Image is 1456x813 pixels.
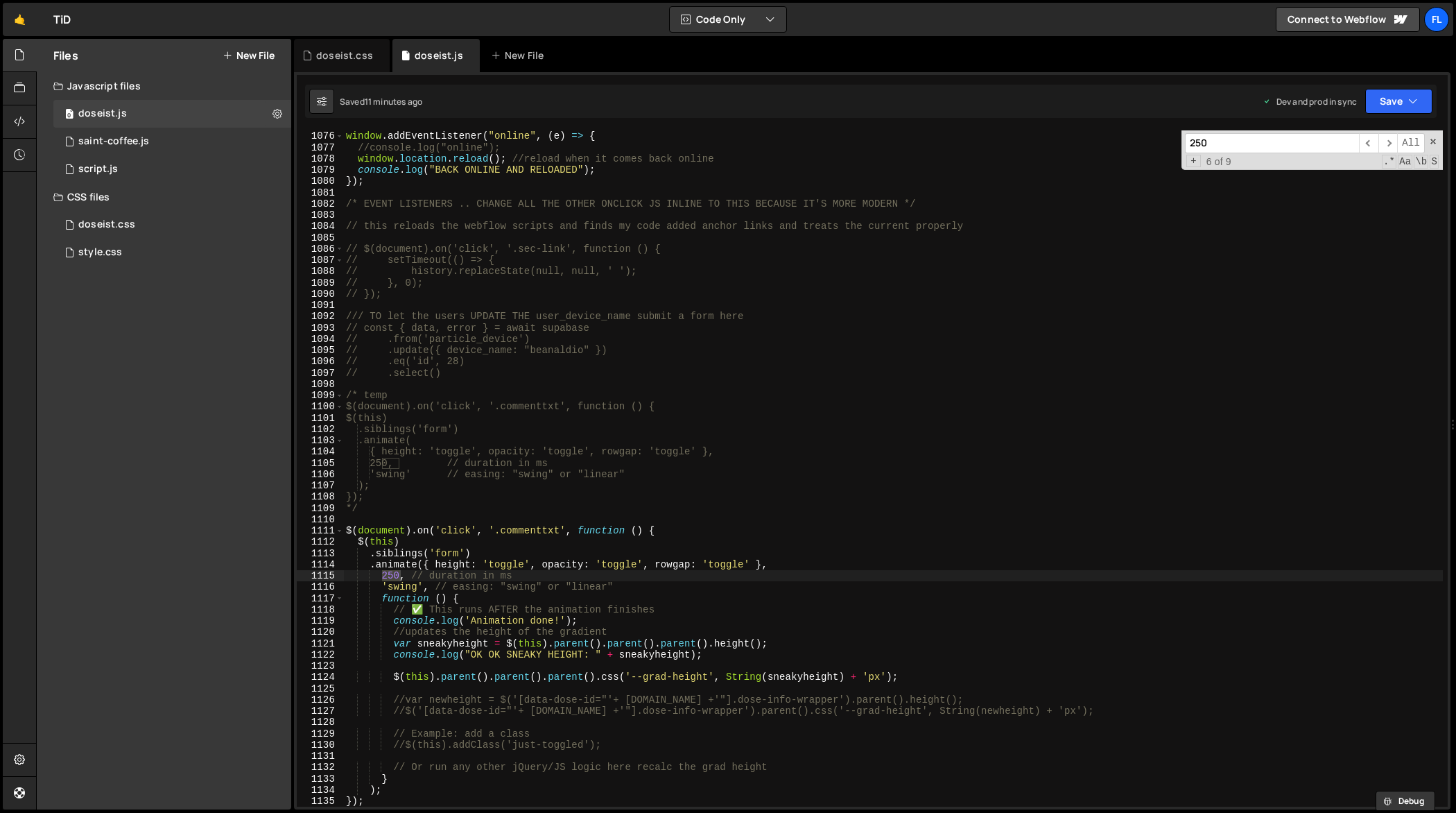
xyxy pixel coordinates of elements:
[1378,133,1398,153] span: ​
[1398,155,1412,169] span: CaseSensitive Search
[53,128,291,155] div: 4604/27020.js
[365,96,422,108] div: 11 minutes ago
[297,198,344,209] div: 1082
[297,164,344,176] div: 1079
[297,581,344,592] div: 1116
[78,108,127,120] div: doseist.js
[297,728,344,739] div: 1129
[297,413,344,424] div: 1101
[670,7,786,32] button: Code Only
[297,176,344,187] div: 1080
[297,458,344,469] div: 1105
[297,266,344,277] div: 1088
[53,155,291,183] div: 4604/24567.js
[297,130,344,142] div: 1076
[297,390,344,401] div: 1099
[297,796,344,807] div: 1135
[1397,133,1425,153] span: Alt-Enter
[297,424,344,435] div: 1102
[1263,96,1357,108] div: Dev and prod in sync
[297,570,344,581] div: 1115
[1365,89,1432,114] button: Save
[3,3,37,36] a: 🤙
[78,219,135,231] div: doseist.css
[78,163,118,176] div: script.js
[297,323,344,334] div: 1093
[415,49,463,62] div: doseist.js
[297,660,344,671] div: 1123
[297,221,344,232] div: 1084
[297,514,344,525] div: 1110
[1430,155,1439,169] span: Search In Selection
[297,255,344,266] div: 1087
[297,311,344,322] div: 1092
[297,525,344,536] div: 1111
[1359,133,1378,153] span: ​
[297,446,344,457] div: 1104
[223,50,275,61] button: New File
[53,211,291,239] div: 4604/42100.css
[53,100,291,128] div: 4604/37981.js
[316,49,373,62] div: doseist.css
[297,232,344,243] div: 1085
[297,739,344,751] div: 1130
[297,503,344,514] div: 1109
[297,401,344,412] div: 1100
[297,536,344,547] div: 1112
[297,187,344,198] div: 1081
[297,649,344,660] div: 1122
[1185,133,1359,153] input: Search for
[297,289,344,300] div: 1090
[297,683,344,694] div: 1125
[297,559,344,570] div: 1114
[297,615,344,626] div: 1119
[340,96,422,108] div: Saved
[297,593,344,604] div: 1117
[297,142,344,153] div: 1077
[1414,155,1428,169] span: Whole Word Search
[297,491,344,502] div: 1108
[65,110,73,121] span: 0
[297,435,344,446] div: 1103
[297,773,344,785] div: 1133
[297,277,344,289] div: 1089
[297,604,344,615] div: 1118
[1382,155,1396,169] span: RegExp Search
[297,469,344,480] div: 1106
[53,48,78,63] h2: Files
[297,480,344,491] div: 1107
[297,705,344,717] div: 1127
[297,379,344,390] div: 1098
[1186,155,1201,167] span: Toggle Replace mode
[297,356,344,367] div: 1096
[297,345,344,356] div: 1095
[297,638,344,649] div: 1121
[53,11,71,28] div: TiD
[1376,791,1435,812] button: Debug
[1276,7,1420,32] a: Connect to Webflow
[297,785,344,796] div: 1134
[297,717,344,728] div: 1128
[297,300,344,311] div: 1091
[1201,156,1237,167] span: 6 of 9
[297,209,344,221] div: 1083
[297,751,344,762] div: 1131
[297,153,344,164] div: 1078
[297,762,344,773] div: 1132
[297,368,344,379] div: 1097
[53,239,291,266] div: 4604/25434.css
[297,548,344,559] div: 1113
[78,246,122,259] div: style.css
[297,243,344,255] div: 1086
[37,183,291,211] div: CSS files
[297,626,344,637] div: 1120
[1424,7,1449,32] a: Fl
[297,334,344,345] div: 1094
[297,671,344,683] div: 1124
[37,72,291,100] div: Javascript files
[491,49,549,62] div: New File
[297,694,344,705] div: 1126
[78,135,149,148] div: saint-coffee.js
